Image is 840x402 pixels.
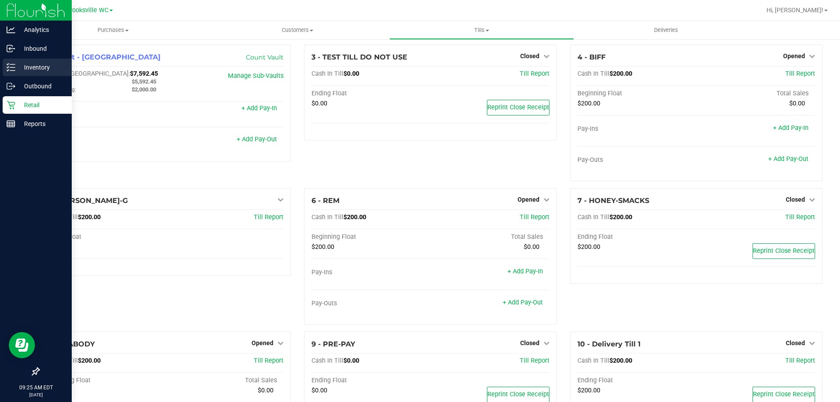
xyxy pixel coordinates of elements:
[786,339,805,346] span: Closed
[577,233,696,241] div: Ending Float
[311,300,430,308] div: Pay-Outs
[311,387,327,394] span: $0.00
[577,196,649,205] span: 7 - HONEY-SMACKS
[15,81,68,91] p: Outbound
[46,136,165,144] div: Pay-Outs
[753,391,815,398] span: Reprint Close Receipt
[254,357,283,364] a: Till Report
[206,26,389,34] span: Customers
[46,233,165,241] div: Ending Float
[696,90,815,98] div: Total Sales
[577,243,600,251] span: $200.00
[7,63,15,72] inline-svg: Inventory
[9,332,35,358] iframe: Resource center
[15,43,68,54] p: Inbound
[311,213,343,221] span: Cash In Till
[577,100,600,107] span: $200.00
[503,299,543,306] a: + Add Pay-Out
[311,196,339,205] span: 6 - REM
[15,119,68,129] p: Reports
[46,70,130,77] span: Cash In [GEOGRAPHIC_DATA]:
[753,247,815,255] span: Reprint Close Receipt
[254,213,283,221] a: Till Report
[237,136,277,143] a: + Add Pay-Out
[343,213,366,221] span: $200.00
[7,101,15,109] inline-svg: Retail
[241,105,277,112] a: + Add Pay-In
[205,21,389,39] a: Customers
[311,340,355,348] span: 9 - PRE-PAY
[577,387,600,394] span: $200.00
[21,21,205,39] a: Purchases
[252,339,273,346] span: Opened
[487,104,549,111] span: Reprint Close Receipt
[766,7,823,14] span: Hi, [PERSON_NAME]!
[311,233,430,241] div: Beginning Float
[4,384,68,392] p: 09:25 AM EDT
[577,70,609,77] span: Cash In Till
[785,213,815,221] a: Till Report
[577,377,696,385] div: Ending Float
[783,52,805,59] span: Opened
[46,196,128,205] span: 5 - [PERSON_NAME]-G
[15,100,68,110] p: Retail
[78,213,101,221] span: $200.00
[130,70,158,77] span: $7,592.45
[577,340,640,348] span: 10 - Delivery Till 1
[21,26,205,34] span: Purchases
[311,377,430,385] div: Ending Float
[311,70,343,77] span: Cash In Till
[343,70,359,77] span: $0.00
[524,243,539,251] span: $0.00
[165,377,284,385] div: Total Sales
[577,125,696,133] div: Pay-Ins
[228,72,283,80] a: Manage Sub-Vaults
[7,25,15,34] inline-svg: Analytics
[389,21,574,39] a: Tills
[46,105,165,113] div: Pay-Ins
[752,243,815,259] button: Reprint Close Receipt
[577,156,696,164] div: Pay-Outs
[246,53,283,61] a: Count Vault
[311,53,407,61] span: 3 - TEST TILL DO NOT USE
[46,53,161,61] span: 1 - Vault - [GEOGRAPHIC_DATA]
[609,357,632,364] span: $200.00
[487,100,549,115] button: Reprint Close Receipt
[258,387,273,394] span: $0.00
[642,26,690,34] span: Deliveries
[785,357,815,364] a: Till Report
[4,392,68,398] p: [DATE]
[311,357,343,364] span: Cash In Till
[574,21,758,39] a: Deliveries
[577,357,609,364] span: Cash In Till
[66,7,108,14] span: Brooksville WC
[430,233,549,241] div: Total Sales
[487,391,549,398] span: Reprint Close Receipt
[768,155,808,163] a: + Add Pay-Out
[785,70,815,77] a: Till Report
[7,119,15,128] inline-svg: Reports
[311,100,327,107] span: $0.00
[577,53,605,61] span: 4 - BIFF
[577,90,696,98] div: Beginning Float
[520,213,549,221] a: Till Report
[132,86,156,93] span: $2,000.00
[78,357,101,364] span: $200.00
[311,269,430,276] div: Pay-Ins
[520,52,539,59] span: Closed
[15,62,68,73] p: Inventory
[789,100,805,107] span: $0.00
[577,213,609,221] span: Cash In Till
[507,268,543,275] a: + Add Pay-In
[46,377,165,385] div: Beginning Float
[520,70,549,77] a: Till Report
[773,124,808,132] a: + Add Pay-In
[520,357,549,364] a: Till Report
